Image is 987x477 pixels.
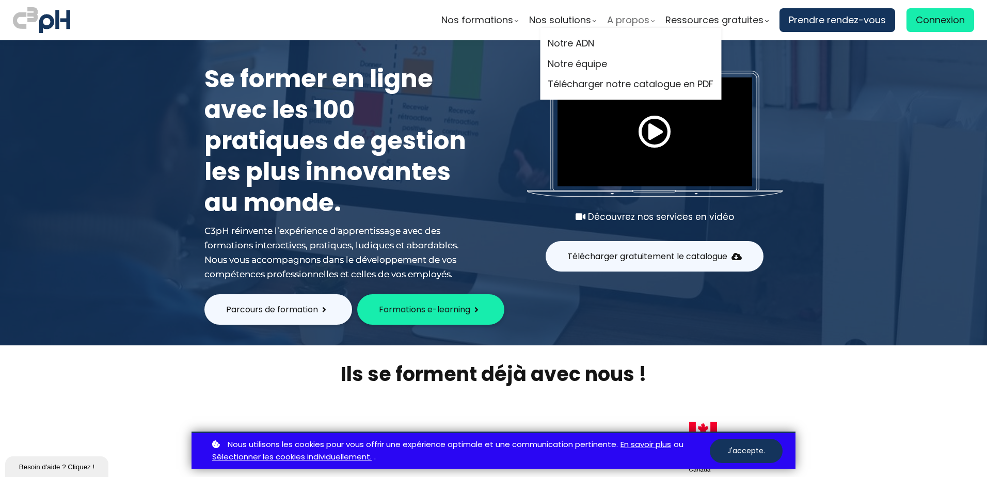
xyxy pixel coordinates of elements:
[779,8,895,32] a: Prendre rendez-vous
[529,12,591,28] span: Nos solutions
[665,12,763,28] span: Ressources gratuites
[192,361,795,387] h2: Ils se forment déjà avec nous !
[789,12,886,28] span: Prendre rendez-vous
[548,76,713,92] a: Télécharger notre catalogue en PDF
[548,36,713,51] a: Notre ADN
[546,241,763,272] button: Télécharger gratuitement le catalogue
[710,439,783,463] button: J'accepte.
[567,250,727,263] span: Télécharger gratuitement le catalogue
[379,303,470,316] span: Formations e-learning
[607,12,649,28] span: A propos
[906,8,974,32] a: Connexion
[210,438,710,464] p: ou .
[5,454,110,477] iframe: chat widget
[204,63,473,218] h1: Se former en ligne avec les 100 pratiques de gestion les plus innovantes au monde.
[916,12,965,28] span: Connexion
[13,5,70,35] img: logo C3PH
[204,294,352,325] button: Parcours de formation
[548,56,713,72] a: Notre équipe
[226,303,318,316] span: Parcours de formation
[212,451,372,464] a: Sélectionner les cookies individuellement.
[204,224,473,281] div: C3pH réinvente l’expérience d'apprentissage avec des formations interactives, pratiques, ludiques...
[620,438,671,451] a: En savoir plus
[357,294,504,325] button: Formations e-learning
[441,12,513,28] span: Nos formations
[527,210,783,224] div: Découvrez nos services en vidéo
[689,421,755,472] img: 8b82441872cb63e7a47c2395148b8385.png
[228,438,618,451] span: Nous utilisons les cookies pour vous offrir une expérience optimale et une communication pertinente.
